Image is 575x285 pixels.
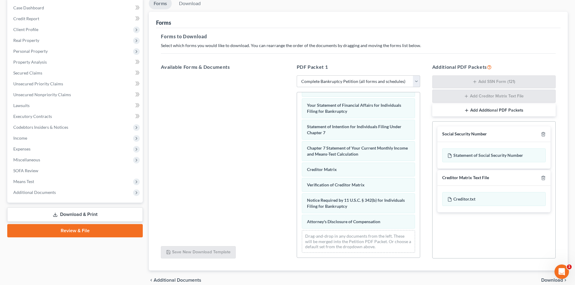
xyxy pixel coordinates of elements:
[161,33,556,40] h5: Forms to Download
[541,278,568,283] button: Download chevron_right
[13,59,47,65] span: Property Analysis
[432,90,556,103] button: Add Creditor Matrix Text File
[161,246,236,259] button: Save New Download Template
[307,167,337,172] span: Creditor Matrix
[13,168,38,173] span: SOFA Review
[297,63,420,71] h5: PDF Packet 1
[442,131,487,137] div: Social Security Number
[7,207,143,222] a: Download & Print
[13,81,63,86] span: Unsecured Priority Claims
[442,148,546,162] div: Statement of Social Security Number
[13,190,56,195] span: Additional Documents
[8,165,143,176] a: SOFA Review
[13,5,44,10] span: Case Dashboard
[563,278,568,283] i: chevron_right
[149,278,201,283] a: chevron_left Additional Documents
[432,63,556,71] h5: Additional PDF Packets
[8,13,143,24] a: Credit Report
[154,278,201,283] span: Additional Documents
[13,157,40,162] span: Miscellaneous
[302,230,415,253] div: Drag-and-drop in any documents from the left. These will be merged into the Petition PDF Packet. ...
[442,192,546,206] div: Creditor.txt
[13,27,38,32] span: Client Profile
[442,175,489,181] div: Creditor Matrix Text File
[13,103,30,108] span: Lawsuits
[8,57,143,68] a: Property Analysis
[13,135,27,141] span: Income
[7,224,143,237] a: Review & File
[161,63,284,71] h5: Available Forms & Documents
[541,278,563,283] span: Download
[13,125,68,130] span: Codebtors Insiders & Notices
[13,16,39,21] span: Credit Report
[13,49,48,54] span: Personal Property
[8,2,143,13] a: Case Dashboard
[13,92,71,97] span: Unsecured Nonpriority Claims
[307,219,380,224] span: Attorney's Disclosure of Compensation
[307,182,365,187] span: Verification of Creditor Matrix
[13,114,52,119] span: Executory Contracts
[156,19,171,26] div: Forms
[149,278,154,283] i: chevron_left
[13,38,39,43] span: Real Property
[307,103,401,114] span: Your Statement of Financial Affairs for Individuals Filing for Bankruptcy
[13,146,30,151] span: Expenses
[8,78,143,89] a: Unsecured Priority Claims
[13,70,42,75] span: Secured Claims
[307,145,408,157] span: Chapter 7 Statement of Your Current Monthly Income and Means-Test Calculation
[8,89,143,100] a: Unsecured Nonpriority Claims
[432,104,556,117] button: Add Additional PDF Packets
[307,124,401,135] span: Statement of Intention for Individuals Filing Under Chapter 7
[567,264,572,269] span: 1
[8,100,143,111] a: Lawsuits
[13,179,34,184] span: Means Test
[432,75,556,89] button: Add SSN Form (121)
[307,198,405,209] span: Notice Required by 11 U.S.C. § 342(b) for Individuals Filing for Bankruptcy
[8,111,143,122] a: Executory Contracts
[8,68,143,78] a: Secured Claims
[554,264,569,279] iframe: Intercom live chat
[161,43,556,49] p: Select which forms you would like to download. You can rearrange the order of the documents by dr...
